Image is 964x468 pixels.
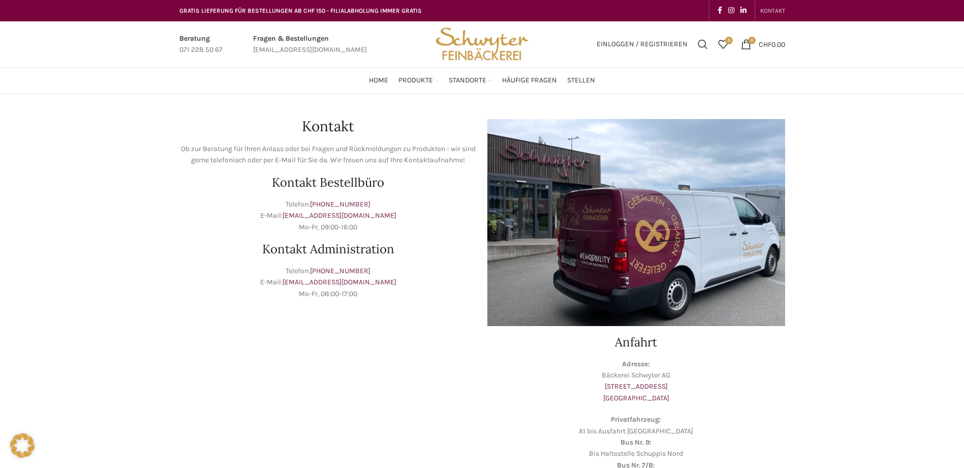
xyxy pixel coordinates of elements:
p: Ob zur Beratung für Ihren Anlass oder bei Fragen und Rückmeldungen zu Produkten - wir sind gerne ... [179,143,477,166]
a: Instagram social link [725,4,737,18]
a: Suchen [693,34,713,54]
h2: Anfahrt [487,336,785,348]
a: Home [369,70,388,91]
p: Bäckerei Schwyter AG [487,359,785,404]
strong: Adresse: [622,360,650,368]
span: Stellen [567,76,595,85]
a: Infobox link [253,33,367,56]
span: Einloggen / Registrieren [597,41,688,48]
h2: Kontakt Administration [179,243,477,255]
div: Meine Wunschliste [713,34,733,54]
h2: Kontakt Bestellbüro [179,177,477,189]
h1: Kontakt [179,119,477,133]
span: Produkte [398,76,433,85]
a: 0 CHF0.00 [736,34,790,54]
a: [STREET_ADDRESS][GEOGRAPHIC_DATA] [603,382,669,402]
a: Häufige Fragen [502,70,557,91]
a: Einloggen / Registrieren [592,34,693,54]
span: Häufige Fragen [502,76,557,85]
a: [EMAIL_ADDRESS][DOMAIN_NAME] [283,278,396,286]
span: GRATIS LIEFERUNG FÜR BESTELLUNGEN AB CHF 150 - FILIALABHOLUNG IMMER GRATIS [179,7,422,14]
bdi: 0.00 [759,40,785,48]
span: CHF [759,40,771,48]
a: [EMAIL_ADDRESS][DOMAIN_NAME] [283,211,396,220]
a: Facebook social link [714,4,725,18]
a: Linkedin social link [737,4,750,18]
a: Produkte [398,70,439,91]
p: Telefon: E-Mail: Mo-Fr, 08:00-17:00 [179,266,477,300]
span: 0 [725,37,733,44]
a: Infobox link [179,33,223,56]
a: [PHONE_NUMBER] [310,267,370,275]
div: Main navigation [174,70,790,91]
div: Secondary navigation [755,1,790,21]
a: Standorte [449,70,492,91]
img: Bäckerei Schwyter [432,21,532,67]
p: Telefon: E-Mail: Mo-Fr, 09:00-16:00 [179,199,477,233]
strong: Privatfahrzeug: [611,415,661,424]
a: 0 [713,34,733,54]
span: 0 [748,37,756,44]
span: KONTAKT [760,7,785,14]
span: Home [369,76,388,85]
span: Standorte [449,76,486,85]
a: Stellen [567,70,595,91]
strong: Bus Nr. 9: [620,438,651,447]
a: Site logo [432,39,532,48]
a: KONTAKT [760,1,785,21]
a: [PHONE_NUMBER] [310,200,370,209]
